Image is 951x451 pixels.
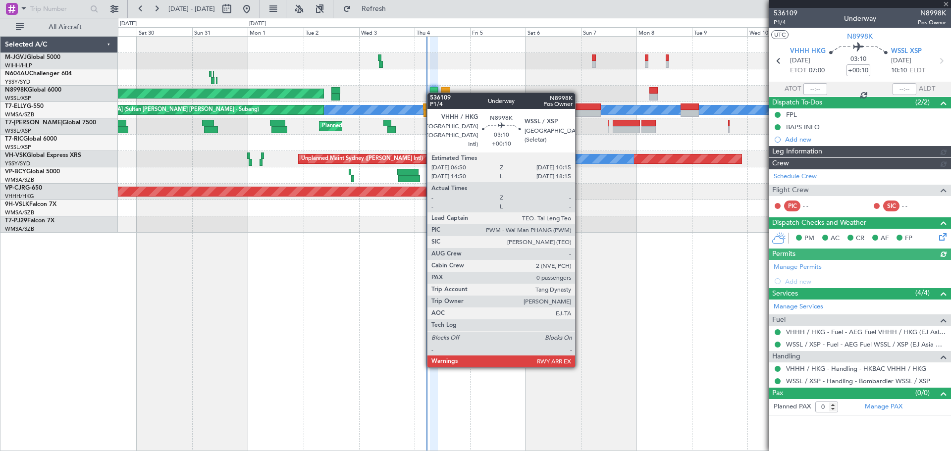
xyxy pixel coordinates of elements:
[5,111,34,118] a: WMSA/SZB
[5,136,57,142] a: T7-RICGlobal 6000
[786,123,820,131] div: BAPS INFO
[5,120,96,126] a: T7-[PERSON_NAME]Global 7500
[772,97,822,108] span: Dispatch To-Dos
[774,302,823,312] a: Manage Services
[5,152,27,158] span: VH-VSK
[5,136,23,142] span: T7-RIC
[774,402,811,412] label: Planned PAX
[470,27,526,36] div: Fri 5
[5,144,31,151] a: WSSL/XSP
[790,56,810,66] span: [DATE]
[747,27,803,36] div: Wed 10
[809,66,825,76] span: 07:00
[771,30,789,39] button: UTC
[168,4,215,13] span: [DATE] - [DATE]
[5,78,30,86] a: YSSY/SYD
[304,27,359,36] div: Tue 2
[5,87,61,93] a: N8998KGlobal 6000
[692,27,747,36] div: Tue 9
[772,314,786,326] span: Fuel
[5,103,27,109] span: T7-ELLY
[891,66,907,76] span: 10:10
[919,84,935,94] span: ALDT
[915,388,930,398] span: (0/0)
[498,151,521,166] div: No Crew
[785,135,946,144] div: Add new
[5,127,31,135] a: WSSL/XSP
[5,201,56,207] a: 9H-VSLKFalcon 7X
[5,87,28,93] span: N8998K
[11,19,107,35] button: All Aircraft
[918,18,946,27] span: Pos Owner
[891,47,922,56] span: WSSL XSP
[915,97,930,107] span: (2/2)
[785,84,801,94] span: ATOT
[5,71,29,77] span: N604AU
[26,24,105,31] span: All Aircraft
[353,5,395,12] span: Refresh
[5,54,27,60] span: M-JGVJ
[5,185,25,191] span: VP-CJR
[831,234,840,244] span: AC
[918,8,946,18] span: N8998K
[915,288,930,298] span: (4/4)
[790,47,826,56] span: VHHH HKG
[847,31,873,42] span: N8998K
[5,103,44,109] a: T7-ELLYG-550
[804,234,814,244] span: PM
[5,54,60,60] a: M-JGVJGlobal 5000
[249,20,266,28] div: [DATE]
[865,402,902,412] a: Manage PAX
[856,234,864,244] span: CR
[786,377,930,385] a: WSSL / XSP - Handling - Bombardier WSSL / XSP
[137,27,192,36] div: Sat 30
[772,217,866,229] span: Dispatch Checks and Weather
[359,27,415,36] div: Wed 3
[192,27,248,36] div: Sun 31
[881,234,889,244] span: AF
[786,340,946,349] a: WSSL / XSP - Fuel - AEG Fuel WSSL / XSP (EJ Asia Only)
[905,234,912,244] span: FP
[790,66,806,76] span: ETOT
[636,27,692,36] div: Mon 8
[5,169,60,175] a: VP-BCYGlobal 5000
[774,18,797,27] span: P1/4
[5,201,29,207] span: 9H-VSLK
[5,225,34,233] a: WMSA/SZB
[5,95,31,102] a: WSSL/XSP
[909,66,925,76] span: ELDT
[786,110,797,119] div: FPL
[5,152,81,158] a: VH-VSKGlobal Express XRS
[415,27,470,36] div: Thu 4
[248,27,303,36] div: Mon 1
[5,218,54,224] a: T7-PJ29Falcon 7X
[850,54,866,64] span: 03:10
[772,388,783,399] span: Pax
[5,62,32,69] a: WIHH/HLP
[891,56,911,66] span: [DATE]
[338,1,398,17] button: Refresh
[844,13,876,24] div: Underway
[581,27,636,36] div: Sun 7
[322,119,420,134] div: Planned Maint Dubai (Al Maktoum Intl)
[774,8,797,18] span: 536109
[120,20,137,28] div: [DATE]
[301,151,423,166] div: Unplanned Maint Sydney ([PERSON_NAME] Intl)
[526,27,581,36] div: Sat 6
[30,1,87,16] input: Trip Number
[5,71,72,77] a: N604AUChallenger 604
[786,328,946,336] a: VHHH / HKG - Fuel - AEG Fuel VHHH / HKG (EJ Asia Only)
[772,288,798,300] span: Services
[5,185,42,191] a: VP-CJRG-650
[786,364,926,373] a: VHHH / HKG - Handling - HKBAC VHHH / HKG
[5,193,34,200] a: VHHH/HKG
[28,102,259,117] div: Planned Maint [GEOGRAPHIC_DATA] (Sultan [PERSON_NAME] [PERSON_NAME] - Subang)
[5,160,30,167] a: YSSY/SYD
[5,218,27,224] span: T7-PJ29
[772,351,800,362] span: Handling
[5,176,34,184] a: WMSA/SZB
[5,209,34,216] a: WMSA/SZB
[5,169,26,175] span: VP-BCY
[5,120,62,126] span: T7-[PERSON_NAME]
